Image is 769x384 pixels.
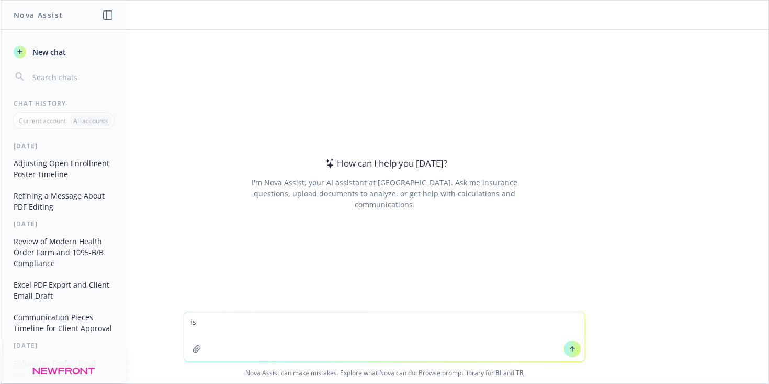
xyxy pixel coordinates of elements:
button: Excel PDF Export and Client Email Draft [9,276,118,304]
p: All accounts [73,116,108,125]
span: Nova Assist can make mistakes. Explore what Nova can do: Browse prompt library for and [5,362,764,383]
button: Review of Modern Health Order Form and 1095-B/B Compliance [9,233,118,272]
h1: Nova Assist [14,9,63,20]
a: TR [516,368,524,377]
button: Refining a Message About PDF Editing [9,187,118,215]
button: Adjusting Open Enrollment Poster Timeline [9,155,118,183]
div: I'm Nova Assist, your AI assistant at [GEOGRAPHIC_DATA]. Ask me insurance questions, upload docum... [237,177,531,210]
div: [DATE] [1,141,126,150]
a: BI [495,368,502,377]
span: New chat [30,47,66,58]
p: Current account [19,116,66,125]
div: [DATE] [1,341,126,350]
button: New chat [9,42,118,61]
div: [DATE] [1,220,126,228]
button: Communication Pieces Timeline for Client Approval [9,309,118,337]
div: How can I help you [DATE]? [322,157,447,170]
textarea: is [184,312,585,361]
div: Chat History [1,99,126,108]
input: Search chats [30,70,114,84]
